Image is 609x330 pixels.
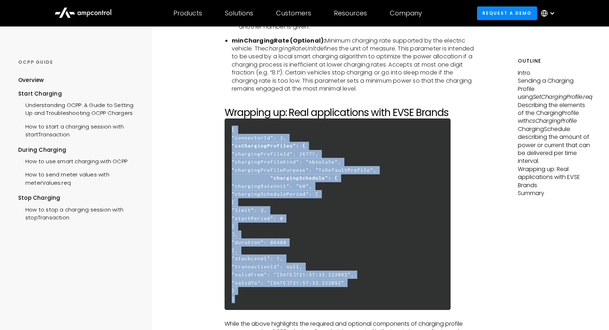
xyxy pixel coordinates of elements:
[518,57,591,65] h5: Outline
[18,98,140,119] a: Understanding OCPP: A Guide to Setting Up and Troubleshooting OCPP Chargers
[225,9,253,17] div: Solutions
[390,9,422,17] div: Company
[18,76,44,84] div: Overview
[173,9,202,17] div: Products
[225,118,451,310] h6: { "connectorId": 3, "chargingProfileId": 26771, "chargingProfileKind": "Absolute", "chargingProfi...
[18,90,140,98] div: Start Charging
[232,37,476,93] li: Minimum charging rate supported by the electric vehicle. The defines the unit of measure. This pa...
[18,59,140,65] div: OCPP GUIDE
[518,189,591,197] p: Summary
[225,107,476,119] h2: Wrapping up: Real applications with EVSE Brands
[265,44,316,53] i: chargingRateUnit
[518,165,591,189] p: Wrapping up: Real applications with EVSE Brands
[529,117,577,125] em: csChargingProfile
[18,202,140,224] a: How to stop a charging session with stopTransaction
[232,143,306,149] strong: "csChargingProfiles": {
[334,9,367,17] div: Resources
[518,77,591,101] p: Sending a Charging Profile using
[18,167,140,189] a: How to send meter values with meterValues.req
[225,312,476,320] p: ‍
[18,76,44,89] a: Overview
[518,101,591,125] p: Describing the elements of the ChargingProfile with
[18,119,140,141] a: How to start a charging session with startTransaction
[18,154,127,167] a: How to use smart charging with OCPP
[232,37,325,45] b: minChargingRate (Optional):
[270,175,338,181] strong: "chargingSchedule": {
[225,98,476,106] p: ‍
[518,69,591,77] p: Intro
[18,194,140,202] div: Stop Charging
[477,6,537,20] a: Request a demo
[276,9,311,17] div: Customers
[518,125,591,165] p: ChargingSchedule: describing the amount of power or current that can be delivered per time interval.
[533,93,593,101] em: SetChargingProfile.req
[18,146,140,154] div: During Charging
